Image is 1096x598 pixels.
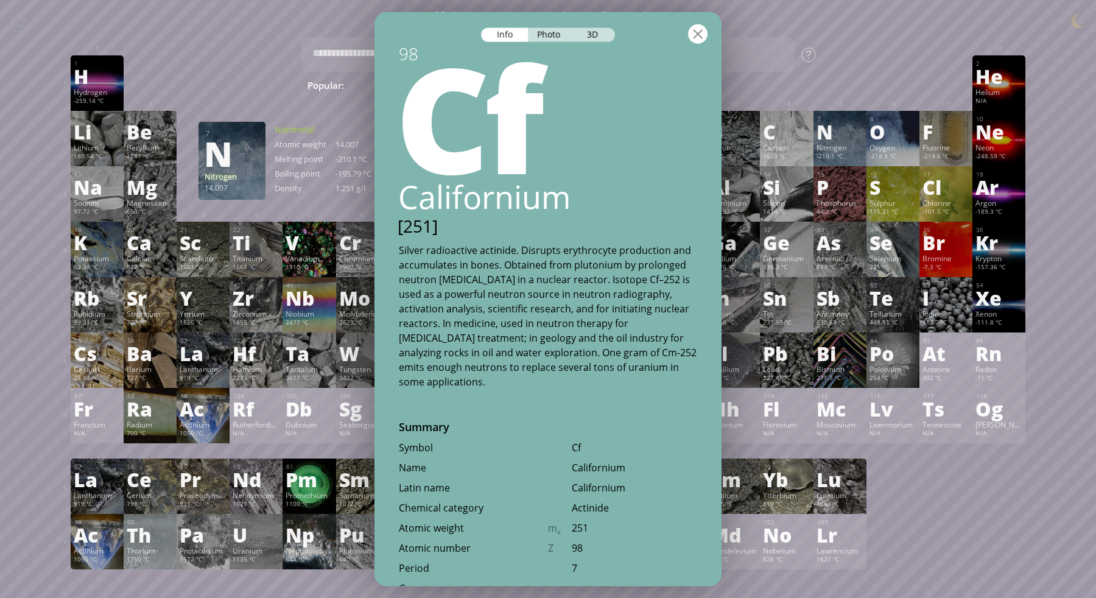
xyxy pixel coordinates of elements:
[975,66,1022,86] div: He
[922,429,969,439] div: N/A
[922,288,969,308] div: I
[339,374,386,384] div: 3422 °C
[710,318,757,328] div: 156.6 °C
[922,233,969,252] div: Br
[233,226,279,234] div: 22
[976,115,1022,123] div: 10
[340,226,386,234] div: 24
[869,263,916,273] div: 221 °C
[335,183,396,194] div: 1.251 g/l
[127,288,174,308] div: Sr
[710,364,757,374] div: Thallium
[286,337,332,345] div: 73
[74,198,121,208] div: Sodium
[286,429,332,439] div: N/A
[371,42,722,188] div: Cf
[711,226,757,234] div: 31
[817,463,863,471] div: 71
[763,399,810,418] div: Fl
[869,253,916,263] div: Selenium
[869,233,916,252] div: Se
[339,309,386,318] div: Molybdenum
[74,60,121,68] div: 1
[373,215,722,237] div: [251]
[233,281,279,289] div: 40
[180,343,227,363] div: La
[275,139,335,150] div: Atomic weight
[764,171,810,178] div: 14
[922,420,969,429] div: Tennessine
[976,226,1022,234] div: 36
[869,399,916,418] div: Lv
[817,142,863,152] div: Nitrogen
[74,429,121,439] div: N/A
[869,288,916,308] div: Te
[180,364,227,374] div: Lanthanum
[817,263,863,273] div: 817 °C
[817,253,863,263] div: Arsenic
[127,343,174,363] div: Ba
[922,122,969,141] div: F
[275,153,335,164] div: Melting point
[233,253,279,263] div: Titanium
[74,399,121,418] div: Fr
[763,374,810,384] div: 327.46 °C
[975,177,1022,197] div: Ar
[711,337,757,345] div: 81
[710,152,757,162] div: 2075 °C
[710,309,757,318] div: Indium
[922,374,969,384] div: 302 °C
[286,226,332,234] div: 23
[74,142,121,152] div: Lithium
[339,253,386,263] div: Chromium
[870,337,916,345] div: 84
[233,288,279,308] div: Zr
[975,87,1022,97] div: Helium
[976,392,1022,400] div: 118
[233,337,279,345] div: 72
[710,429,757,439] div: N/A
[710,122,757,141] div: B
[74,309,121,318] div: Rubidium
[817,208,863,217] div: 44.2 °C
[74,420,121,429] div: Francium
[763,343,810,363] div: Pb
[817,343,863,363] div: Bi
[922,152,969,162] div: -219.6 °C
[869,364,916,374] div: Polonium
[711,115,757,123] div: 5
[307,78,353,94] div: Popular:
[127,198,174,208] div: Magnesium
[923,226,969,234] div: 35
[923,281,969,289] div: 53
[180,263,227,273] div: 1541 °C
[180,309,227,318] div: Yttrium
[74,374,121,384] div: 28.44 °C
[286,364,332,374] div: Tantalum
[869,208,916,217] div: 115.21 °C
[233,374,279,384] div: 2233 °C
[74,152,121,162] div: 180.54 °C
[339,429,386,439] div: N/A
[127,226,174,234] div: 20
[710,374,757,384] div: 304 °C
[817,177,863,197] div: P
[923,392,969,400] div: 117
[74,171,121,178] div: 11
[763,122,810,141] div: C
[975,233,1022,252] div: Kr
[127,253,174,263] div: Calcium
[869,198,916,208] div: Sulphur
[763,198,810,208] div: Silicon
[976,337,1022,345] div: 86
[870,226,916,234] div: 34
[817,392,863,400] div: 115
[869,318,916,328] div: 449.51 °C
[764,392,810,400] div: 114
[869,152,916,162] div: -218.3 °C
[710,198,757,208] div: Aluminium
[572,460,697,474] div: Californium
[127,463,174,471] div: 58
[74,115,121,123] div: 3
[74,122,121,141] div: Li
